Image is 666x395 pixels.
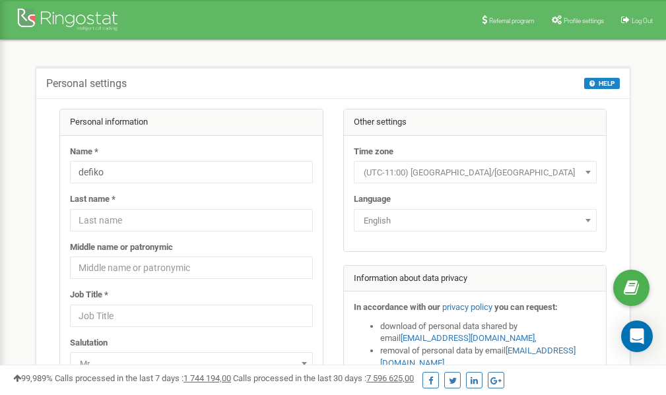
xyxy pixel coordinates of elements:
strong: you can request: [494,302,558,312]
span: Referral program [489,17,535,24]
h5: Personal settings [46,78,127,90]
label: Job Title * [70,289,108,301]
input: Last name [70,209,313,231]
input: Job Title [70,305,313,327]
span: Mr. [75,355,308,373]
span: Calls processed in the last 7 days : [55,373,231,383]
span: Mr. [70,352,313,375]
span: Profile settings [564,17,604,24]
u: 1 744 194,00 [183,373,231,383]
label: Language [354,193,391,206]
span: English [358,212,592,230]
span: 99,989% [13,373,53,383]
li: removal of personal data by email , [380,345,597,369]
button: HELP [584,78,620,89]
input: Name [70,161,313,183]
label: Name * [70,146,98,158]
a: privacy policy [442,302,492,312]
span: (UTC-11:00) Pacific/Midway [354,161,597,183]
div: Other settings [344,109,607,136]
label: Salutation [70,337,108,349]
span: English [354,209,597,231]
input: Middle name or patronymic [70,257,313,279]
span: Log Out [632,17,653,24]
label: Last name * [70,193,116,206]
span: (UTC-11:00) Pacific/Midway [358,164,592,182]
label: Middle name or patronymic [70,241,173,254]
a: [EMAIL_ADDRESS][DOMAIN_NAME] [401,333,535,343]
label: Time zone [354,146,393,158]
u: 7 596 625,00 [366,373,414,383]
li: download of personal data shared by email , [380,320,597,345]
span: Calls processed in the last 30 days : [233,373,414,383]
div: Open Intercom Messenger [621,320,653,352]
strong: In accordance with our [354,302,440,312]
div: Information about data privacy [344,266,607,292]
div: Personal information [60,109,323,136]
